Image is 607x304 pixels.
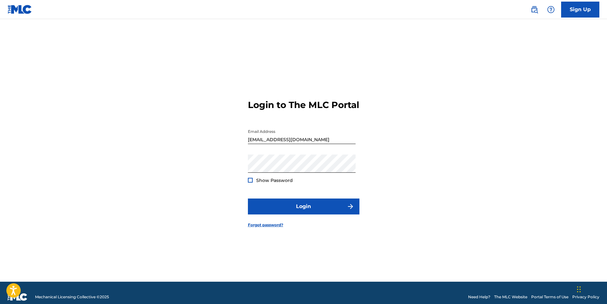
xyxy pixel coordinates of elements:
[248,199,359,214] button: Login
[577,280,581,299] div: Drag
[545,3,557,16] div: Help
[8,293,27,301] img: logo
[468,294,490,300] a: Need Help?
[531,6,538,13] img: search
[531,294,568,300] a: Portal Terms of Use
[256,177,293,183] span: Show Password
[8,5,32,14] img: MLC Logo
[528,3,541,16] a: Public Search
[494,294,527,300] a: The MLC Website
[572,294,599,300] a: Privacy Policy
[248,222,283,228] a: Forgot password?
[575,273,607,304] iframe: Chat Widget
[547,6,555,13] img: help
[248,99,359,111] h3: Login to The MLC Portal
[347,203,354,210] img: f7272a7cc735f4ea7f67.svg
[561,2,599,18] a: Sign Up
[35,294,109,300] span: Mechanical Licensing Collective © 2025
